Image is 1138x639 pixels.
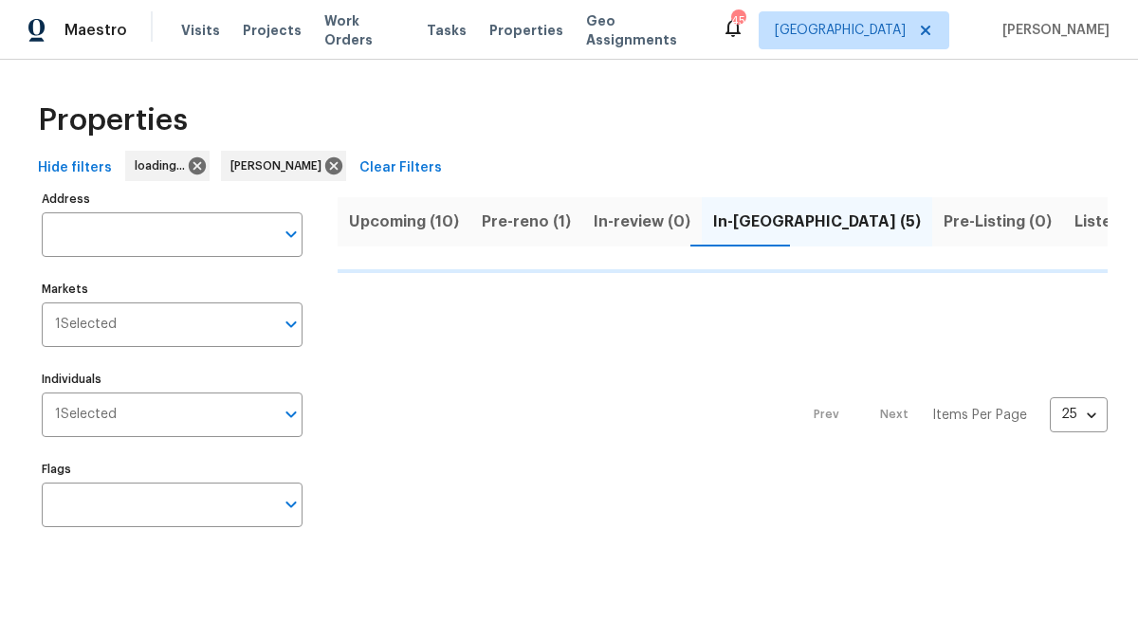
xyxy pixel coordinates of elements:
button: Hide filters [30,151,119,186]
nav: Pagination Navigation [796,284,1108,546]
span: Maestro [64,21,127,40]
span: loading... [135,156,193,175]
div: loading... [125,151,210,181]
label: Markets [42,283,303,295]
span: 1 Selected [55,317,117,333]
button: Clear Filters [352,151,450,186]
div: 45 [731,11,744,30]
button: Open [278,311,304,338]
span: Pre-reno (1) [482,209,571,235]
span: Upcoming (10) [349,209,459,235]
button: Open [278,401,304,428]
span: Work Orders [324,11,404,49]
label: Flags [42,464,303,475]
p: Items Per Page [932,406,1027,425]
span: [PERSON_NAME] [995,21,1110,40]
span: Visits [181,21,220,40]
span: In-review (0) [594,209,690,235]
label: Individuals [42,374,303,385]
button: Open [278,221,304,247]
span: Pre-Listing (0) [944,209,1052,235]
span: [PERSON_NAME] [230,156,329,175]
div: 25 [1050,390,1108,439]
div: [PERSON_NAME] [221,151,346,181]
span: Hide filters [38,156,112,180]
span: Properties [489,21,563,40]
label: Address [42,193,303,205]
span: 1 Selected [55,407,117,423]
span: Geo Assignments [586,11,699,49]
span: Projects [243,21,302,40]
span: [GEOGRAPHIC_DATA] [775,21,906,40]
span: Clear Filters [359,156,442,180]
span: In-[GEOGRAPHIC_DATA] (5) [713,209,921,235]
span: Tasks [427,24,467,37]
button: Open [278,491,304,518]
span: Properties [38,111,188,130]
